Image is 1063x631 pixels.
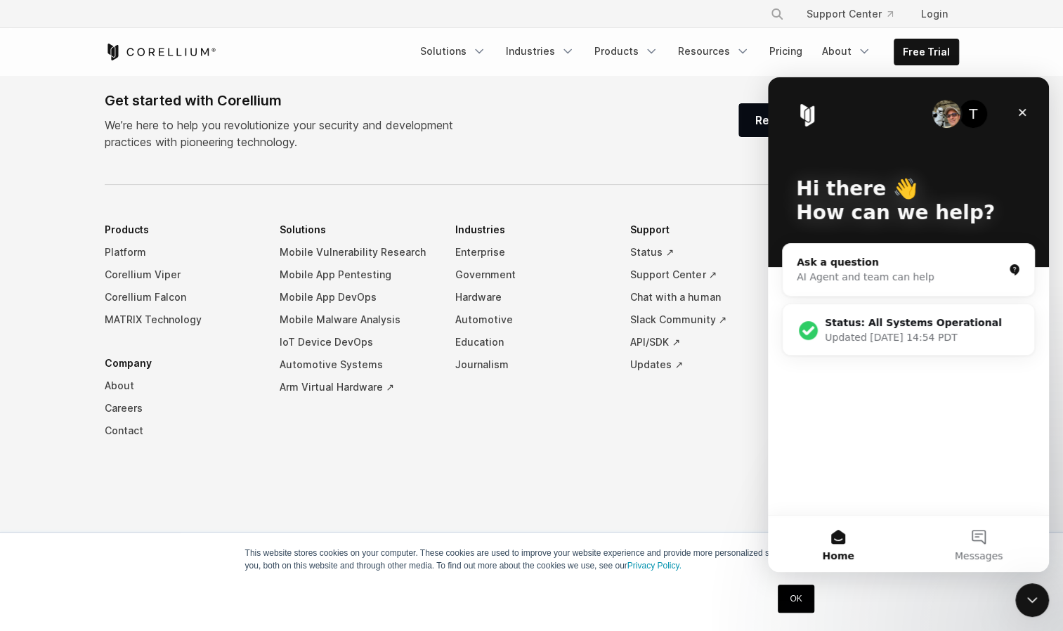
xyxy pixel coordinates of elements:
[105,375,258,397] a: About
[412,39,959,65] div: Navigation Menu
[105,90,464,111] div: Get started with Corellium
[455,331,608,353] a: Education
[670,39,758,64] a: Resources
[280,286,433,308] a: Mobile App DevOps
[764,1,790,27] button: Search
[455,353,608,376] a: Journalism
[1015,583,1049,617] iframe: Intercom live chat
[455,241,608,264] a: Enterprise
[630,241,783,264] a: Status ↗
[280,331,433,353] a: IoT Device DevOps
[105,397,258,419] a: Careers
[627,561,682,571] a: Privacy Policy.
[280,264,433,286] a: Mobile App Pentesting
[105,219,959,523] div: Navigation Menu
[455,264,608,286] a: Government
[280,353,433,376] a: Automotive Systems
[105,286,258,308] a: Corellium Falcon
[455,286,608,308] a: Hardware
[105,419,258,442] a: Contact
[105,44,216,60] a: Corellium Home
[738,103,854,137] a: Request a trial
[910,1,959,27] a: Login
[280,241,433,264] a: Mobile Vulnerability Research
[630,353,783,376] a: Updates ↗
[630,308,783,331] a: Slack Community ↗
[105,117,464,150] p: We’re here to help you revolutionize your security and development practices with pioneering tech...
[105,264,258,286] a: Corellium Viper
[455,308,608,331] a: Automotive
[761,39,811,64] a: Pricing
[497,39,583,64] a: Industries
[814,39,880,64] a: About
[105,308,258,331] a: MATRIX Technology
[894,39,958,65] a: Free Trial
[105,241,258,264] a: Platform
[630,286,783,308] a: Chat with a human
[768,77,1049,572] iframe: Intercom live chat
[586,39,667,64] a: Products
[778,585,814,613] a: OK
[280,376,433,398] a: Arm Virtual Hardware ↗
[630,331,783,353] a: API/SDK ↗
[630,264,783,286] a: Support Center ↗
[280,308,433,331] a: Mobile Malware Analysis
[753,1,959,27] div: Navigation Menu
[795,1,904,27] a: Support Center
[245,547,819,572] p: This website stores cookies on your computer. These cookies are used to improve your website expe...
[412,39,495,64] a: Solutions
